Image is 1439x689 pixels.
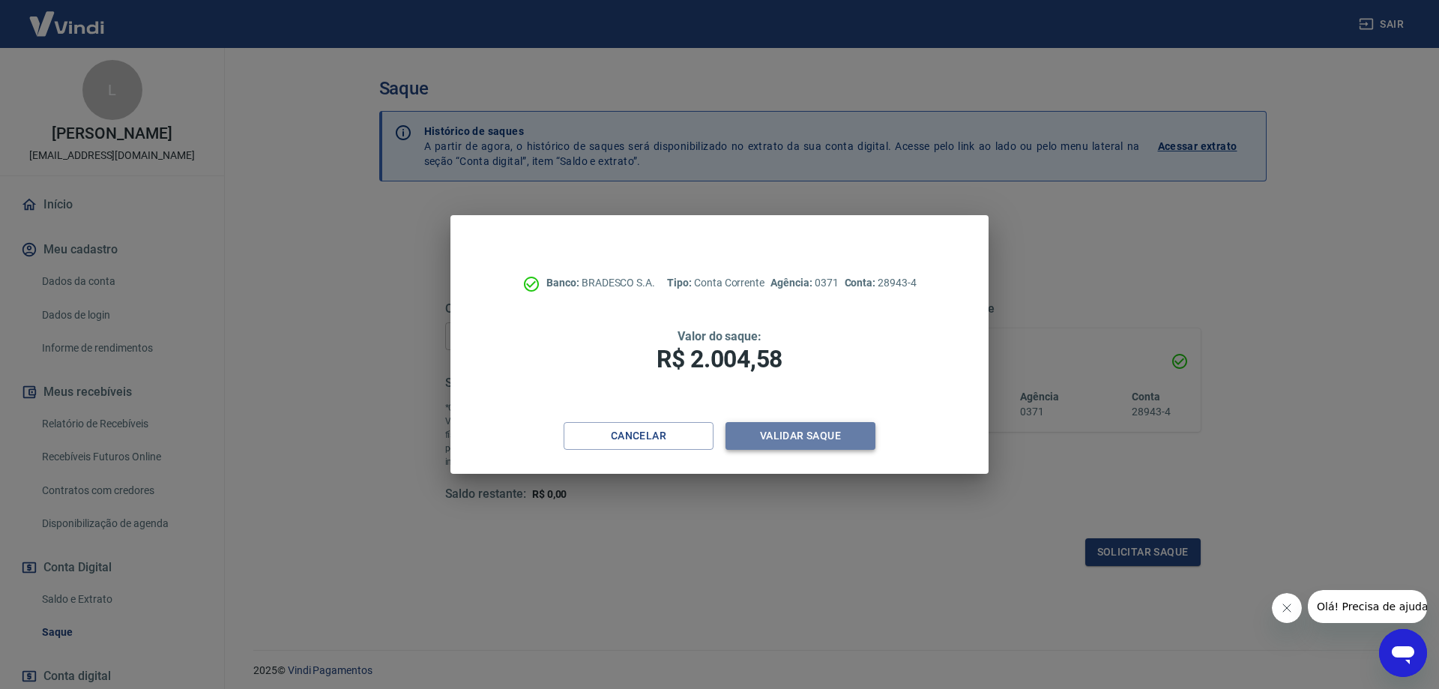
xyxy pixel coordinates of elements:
[667,277,694,289] span: Tipo:
[564,422,714,450] button: Cancelar
[725,422,875,450] button: Validar saque
[667,275,764,291] p: Conta Corrente
[770,275,838,291] p: 0371
[1272,593,1302,623] iframe: Close message
[770,277,815,289] span: Agência:
[845,277,878,289] span: Conta:
[546,277,582,289] span: Banco:
[9,10,126,22] span: Olá! Precisa de ajuda?
[1308,590,1427,623] iframe: Message from company
[1379,629,1427,677] iframe: Button to launch messaging window
[845,275,917,291] p: 28943-4
[678,329,761,343] span: Valor do saque:
[546,275,655,291] p: BRADESCO S.A.
[657,345,782,373] span: R$ 2.004,58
